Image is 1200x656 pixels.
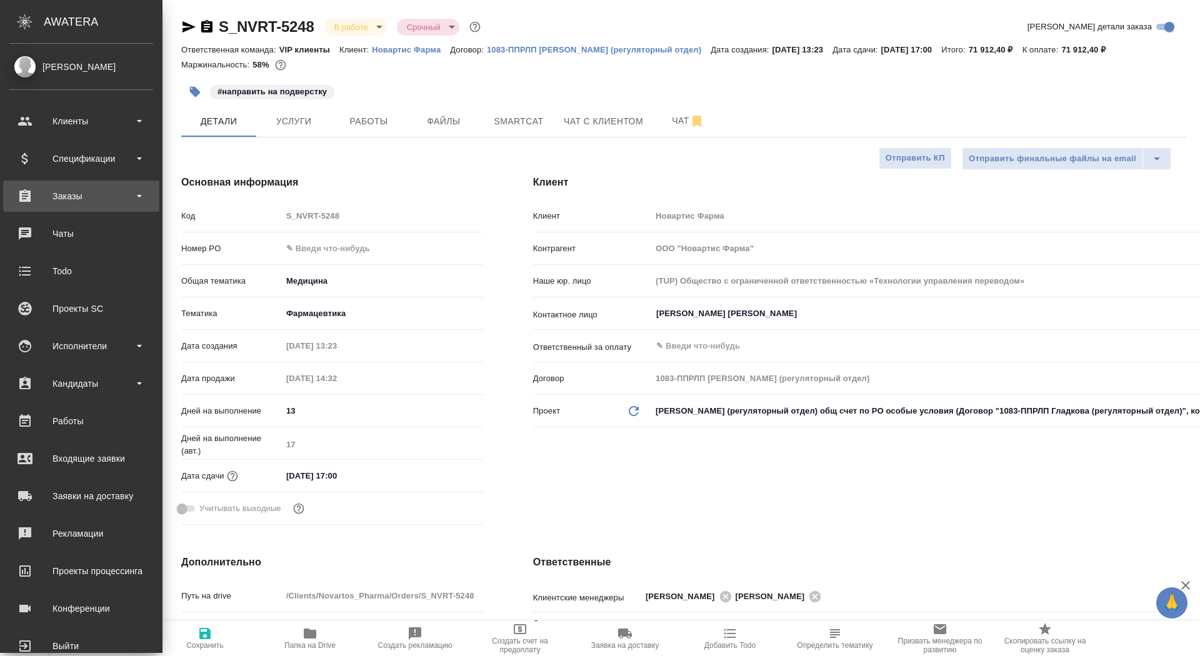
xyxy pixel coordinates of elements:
[199,19,214,34] button: Скопировать ссылку
[642,619,1186,640] div: VIP клиенты
[467,621,572,656] button: Создать счет на предоплату
[362,621,467,656] button: Создать рекламацию
[533,592,642,604] p: Клиентские менеджеры
[658,113,718,129] span: Чат
[9,524,153,543] div: Рекламации
[736,589,826,604] div: [PERSON_NAME]
[282,402,483,420] input: ✎ Введи что-нибудь
[397,19,459,36] div: В работе
[372,45,450,54] p: Новартис Фарма
[9,599,153,618] div: Конференции
[181,340,282,352] p: Дата создания
[9,149,153,168] div: Спецификации
[533,242,651,255] p: Контрагент
[282,239,483,257] input: ✎ Введи что-нибудь
[282,303,483,324] div: Фармацевтика
[181,405,282,417] p: Дней на выполнение
[181,19,196,34] button: Скопировать ссылку для ЯМессенджера
[564,114,643,129] span: Чат с клиентом
[450,45,487,54] p: Договор:
[3,593,159,624] a: Конференции
[181,78,209,106] button: Добавить тэг
[282,369,391,387] input: Пустое поле
[1061,45,1115,54] p: 71 912,40 ₽
[533,405,561,417] p: Проект
[646,590,722,603] span: [PERSON_NAME]
[9,60,153,74] div: [PERSON_NAME]
[9,299,153,318] div: Проекты SC
[199,502,281,515] span: Учитывать выходные
[9,187,153,206] div: Заказы
[487,44,711,54] a: 1083-ППРЛП [PERSON_NAME] (регуляторный отдел)
[736,590,812,603] span: [PERSON_NAME]
[181,372,282,385] p: Дата продажи
[181,307,282,320] p: Тематика
[3,256,159,287] a: Todo
[992,621,1097,656] button: Скопировать ссылку на оценку заказа
[533,275,651,287] p: Наше юр. лицо
[282,619,483,637] input: ✎ Введи что-нибудь
[881,45,942,54] p: [DATE] 17:00
[372,44,450,54] a: Новартис Фарма
[224,468,241,484] button: Если добавить услуги и заполнить их объемом, то дата рассчитается автоматически
[533,617,617,642] p: Ответственная команда
[572,621,677,656] button: Заявка на доставку
[282,207,483,225] input: Пустое поле
[252,60,272,69] p: 58%
[677,621,782,656] button: Добавить Todo
[533,175,1186,190] h4: Клиент
[181,470,224,482] p: Дата сдачи
[1027,21,1152,33] span: [PERSON_NAME] детали заказа
[282,467,391,485] input: ✎ Введи что-нибудь
[1156,587,1187,619] button: 🙏
[378,641,452,650] span: Создать рекламацию
[181,590,282,602] p: Путь на drive
[9,224,153,243] div: Чаты
[219,18,314,35] a: S_NVRT-5248
[886,151,945,166] span: Отправить КП
[403,22,444,32] button: Срочный
[969,152,1136,166] span: Отправить финальные файлы на email
[533,309,651,321] p: Контактное лицо
[941,45,968,54] p: Итого:
[331,22,372,32] button: В работе
[181,275,282,287] p: Общая тематика
[9,412,153,430] div: Работы
[533,372,651,385] p: Договор
[962,147,1171,170] div: split button
[9,262,153,281] div: Todo
[3,518,159,549] a: Рекламации
[284,641,336,650] span: Папка на Drive
[181,432,282,457] p: Дней на выполнение (авт.)
[3,218,159,249] a: Чаты
[9,637,153,655] div: Выйти
[339,114,399,129] span: Работы
[655,339,1197,354] input: ✎ Введи что-нибудь
[181,555,483,570] h4: Дополнительно
[533,555,1186,570] h4: Ответственные
[189,114,249,129] span: Детали
[181,210,282,222] p: Код
[3,555,159,587] a: Проекты процессинга
[217,86,327,98] p: #направить на подверстку
[282,337,391,355] input: Пустое поле
[782,621,887,656] button: Определить тематику
[279,45,339,54] p: VIP клиенты
[591,641,659,650] span: Заявка на доставку
[181,60,252,69] p: Маржинальность:
[282,435,483,454] input: Пустое поле
[1161,590,1182,616] span: 🙏
[1000,637,1090,654] span: Скопировать ссылку на оценку заказа
[969,45,1022,54] p: 71 912,40 ₽
[181,242,282,255] p: Номер PO
[711,45,772,54] p: Дата создания:
[475,637,565,654] span: Создать счет на предоплату
[3,405,159,437] a: Работы
[9,562,153,580] div: Проекты процессинга
[1022,45,1062,54] p: К оплате:
[9,487,153,505] div: Заявки на доставку
[489,114,549,129] span: Smartcat
[3,480,159,512] a: Заявки на доставку
[704,641,756,650] span: Добавить Todo
[257,621,362,656] button: Папка на Drive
